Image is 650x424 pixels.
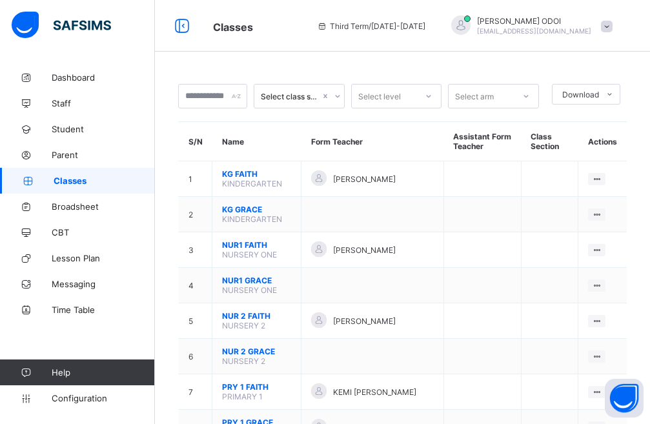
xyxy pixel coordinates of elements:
[179,161,212,197] td: 1
[52,305,155,315] span: Time Table
[562,90,599,99] span: Download
[52,124,155,134] span: Student
[52,279,155,289] span: Messaging
[605,379,644,418] button: Open asap
[222,311,291,321] span: NUR 2 FAITH
[301,122,443,161] th: Form Teacher
[222,285,277,295] span: NURSERY ONE
[179,268,212,303] td: 4
[179,197,212,232] td: 2
[222,321,265,330] span: NURSERY 2
[317,21,425,31] span: session/term information
[438,15,619,37] div: EMMANUELODOI
[179,374,212,410] td: 7
[333,245,396,255] span: [PERSON_NAME]
[12,12,111,39] img: safsims
[222,382,291,392] span: PRY 1 FAITH
[52,393,154,403] span: Configuration
[477,27,591,35] span: [EMAIL_ADDRESS][DOMAIN_NAME]
[52,201,155,212] span: Broadsheet
[333,316,396,326] span: [PERSON_NAME]
[54,176,155,186] span: Classes
[222,169,291,179] span: KG FAITH
[52,227,155,237] span: CBT
[222,347,291,356] span: NUR 2 GRACE
[222,240,291,250] span: NUR1 FAITH
[333,387,416,397] span: KEMI [PERSON_NAME]
[222,205,291,214] span: KG GRACE
[179,303,212,339] td: 5
[179,232,212,268] td: 3
[358,84,401,108] div: Select level
[222,276,291,285] span: NUR1 GRACE
[222,250,277,259] span: NURSERY ONE
[222,392,263,401] span: PRIMARY 1
[222,179,282,188] span: KINDERGARTEN
[261,92,321,101] div: Select class section
[52,367,154,378] span: Help
[222,214,282,224] span: KINDERGARTEN
[179,122,212,161] th: S/N
[333,174,396,184] span: [PERSON_NAME]
[213,21,253,34] span: Classes
[521,122,578,161] th: Class Section
[52,150,155,160] span: Parent
[578,122,627,161] th: Actions
[52,72,155,83] span: Dashboard
[477,16,591,26] span: [PERSON_NAME] ODOI
[455,84,494,108] div: Select arm
[443,122,521,161] th: Assistant Form Teacher
[52,98,155,108] span: Staff
[222,356,265,366] span: NURSERY 2
[179,339,212,374] td: 6
[52,253,155,263] span: Lesson Plan
[212,122,301,161] th: Name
